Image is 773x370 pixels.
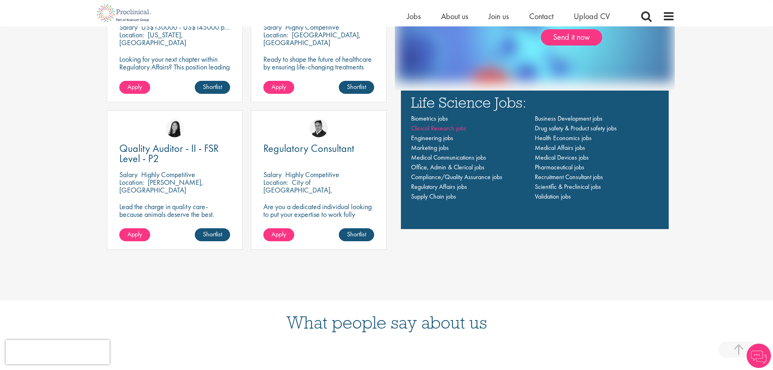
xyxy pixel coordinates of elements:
[271,82,286,91] span: Apply
[141,170,195,179] p: Highly Competitive
[127,82,142,91] span: Apply
[263,55,374,102] p: Ready to shape the future of healthcare by ensuring life-changing treatments meet global regulato...
[489,11,509,22] a: Join us
[119,228,150,241] a: Apply
[119,55,230,86] p: Looking for your next chapter within Regulatory Affairs? This position leading projects and worki...
[411,114,448,123] a: Biometrics jobs
[411,95,659,110] h3: Life Science Jobs:
[339,81,374,94] a: Shortlist
[310,119,328,137] img: Peter Duvall
[119,141,219,165] span: Quality Auditor - II - FSR Level - P2
[411,124,466,132] a: Clinical Research jobs
[411,134,453,142] a: Engineering jobs
[195,81,230,94] a: Shortlist
[535,153,589,162] a: Medical Devices jobs
[119,81,150,94] a: Apply
[535,163,584,171] a: Pharmaceutical jobs
[529,11,553,22] a: Contact
[166,119,184,137] img: Numhom Sudsok
[263,177,332,202] p: City of [GEOGRAPHIC_DATA], [GEOGRAPHIC_DATA]
[263,30,288,39] span: Location:
[285,170,339,179] p: Highly Competitive
[411,153,486,162] a: Medical Communications jobs
[411,173,502,181] a: Compliance/Quality Assurance jobs
[119,177,144,187] span: Location:
[535,143,585,152] a: Medical Affairs jobs
[535,124,617,132] a: Drug safety & Product safety jobs
[119,177,203,195] p: [PERSON_NAME], [GEOGRAPHIC_DATA]
[535,192,571,201] a: Validation jobs
[747,344,771,368] img: Chatbot
[119,143,230,164] a: Quality Auditor - II - FSR Level - P2
[339,228,374,241] a: Shortlist
[119,170,138,179] span: Salary
[535,134,592,142] a: Health Economics jobs
[263,228,294,241] a: Apply
[263,143,374,154] a: Regulatory Consultant
[541,29,602,45] a: Send it now
[263,203,374,241] p: Are you a dedicated individual looking to put your expertise to work fully flexibly in a remote p...
[411,114,659,201] nav: Main navigation
[411,182,467,191] a: Regulatory Affairs jobs
[119,203,230,218] p: Lead the charge in quality care-because animals deserve the best.
[119,22,138,32] span: Salary
[6,340,110,364] iframe: reCAPTCHA
[263,170,282,179] span: Salary
[574,11,610,22] a: Upload CV
[263,30,361,47] p: [GEOGRAPHIC_DATA], [GEOGRAPHIC_DATA]
[119,30,186,47] p: [US_STATE], [GEOGRAPHIC_DATA]
[263,177,288,187] span: Location:
[263,81,294,94] a: Apply
[411,143,449,152] a: Marketing jobs
[263,22,282,32] span: Salary
[441,11,468,22] a: About us
[119,30,144,39] span: Location:
[271,230,286,238] span: Apply
[407,11,421,22] a: Jobs
[127,230,142,238] span: Apply
[411,163,484,171] a: Office, Admin & Clerical jobs
[535,173,603,181] a: Recruitment Consultant jobs
[263,141,354,155] span: Regulatory Consultant
[141,22,250,32] p: US$130000 - US$145000 per annum
[411,192,456,201] a: Supply Chain jobs
[535,182,601,191] a: Scientific & Preclinical jobs
[195,228,230,241] a: Shortlist
[535,114,603,123] a: Business Development jobs
[285,22,339,32] p: Highly Competitive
